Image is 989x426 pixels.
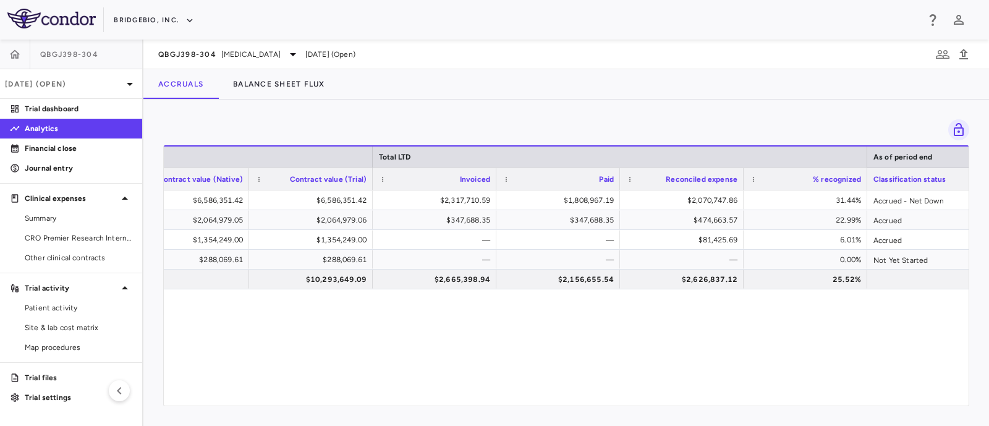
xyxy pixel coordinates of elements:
[25,103,132,114] p: Trial dashboard
[631,230,737,250] div: $81,425.69
[290,175,367,184] span: Contract value (Trial)
[158,175,243,184] span: Contract value (Native)
[221,49,281,60] span: [MEDICAL_DATA]
[25,252,132,263] span: Other clinical contracts
[507,230,614,250] div: —
[873,175,946,184] span: Classification status
[25,392,132,403] p: Trial settings
[755,230,861,250] div: 6.01%
[755,210,861,230] div: 22.99%
[384,250,490,270] div: —
[218,69,340,99] button: Balance Sheet Flux
[25,372,132,383] p: Trial files
[507,210,614,230] div: $347,688.35
[260,190,367,210] div: $6,586,351.42
[755,190,861,210] div: 31.44%
[943,119,969,140] span: You do not have permission to lock or unlock grids
[507,250,614,270] div: —
[631,270,737,289] div: $2,626,837.12
[25,322,132,333] span: Site & lab cost matrix
[379,153,410,161] span: Total LTD
[25,213,132,224] span: Summary
[631,210,737,230] div: $474,663.57
[137,250,243,270] div: $288,069.61
[755,250,861,270] div: 0.00%
[260,250,367,270] div: $288,069.61
[260,270,367,289] div: $10,293,649.09
[40,49,98,59] span: QBGJ398-304
[755,270,861,289] div: 25.52%
[631,190,737,210] div: $2,070,747.86
[260,210,367,230] div: $2,064,979.06
[507,190,614,210] div: $1,808,967.19
[507,270,614,289] div: $2,156,655.54
[384,230,490,250] div: —
[666,175,737,184] span: Reconciled expense
[25,163,132,174] p: Journal entry
[25,302,132,313] span: Patient activity
[25,123,132,134] p: Analytics
[873,153,932,161] span: As of period end
[384,190,490,210] div: $2,317,710.59
[25,193,117,204] p: Clinical expenses
[137,190,243,210] div: $6,586,351.42
[384,270,490,289] div: $2,665,398.94
[25,143,132,154] p: Financial close
[5,79,122,90] p: [DATE] (Open)
[137,230,243,250] div: $1,354,249.00
[631,250,737,270] div: —
[260,230,367,250] div: $1,354,249.00
[114,11,194,30] button: BridgeBio, Inc.
[144,210,243,230] div: $2,064,979.05
[25,232,132,244] span: CRO Premier Research International LLC
[25,342,132,353] span: Map procedures
[25,283,117,294] p: Trial activity
[7,9,96,28] img: logo-full-SnFGN8VE.png
[132,211,243,229] span: The contract record and uploaded budget values do not match. Please review the contract record an...
[305,49,355,60] span: [DATE] (Open)
[384,210,490,230] div: $347,688.35
[158,49,216,59] span: QBGJ398-304
[599,175,614,184] span: Paid
[813,175,861,184] span: % recognized
[460,175,490,184] span: Invoiced
[143,69,218,99] button: Accruals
